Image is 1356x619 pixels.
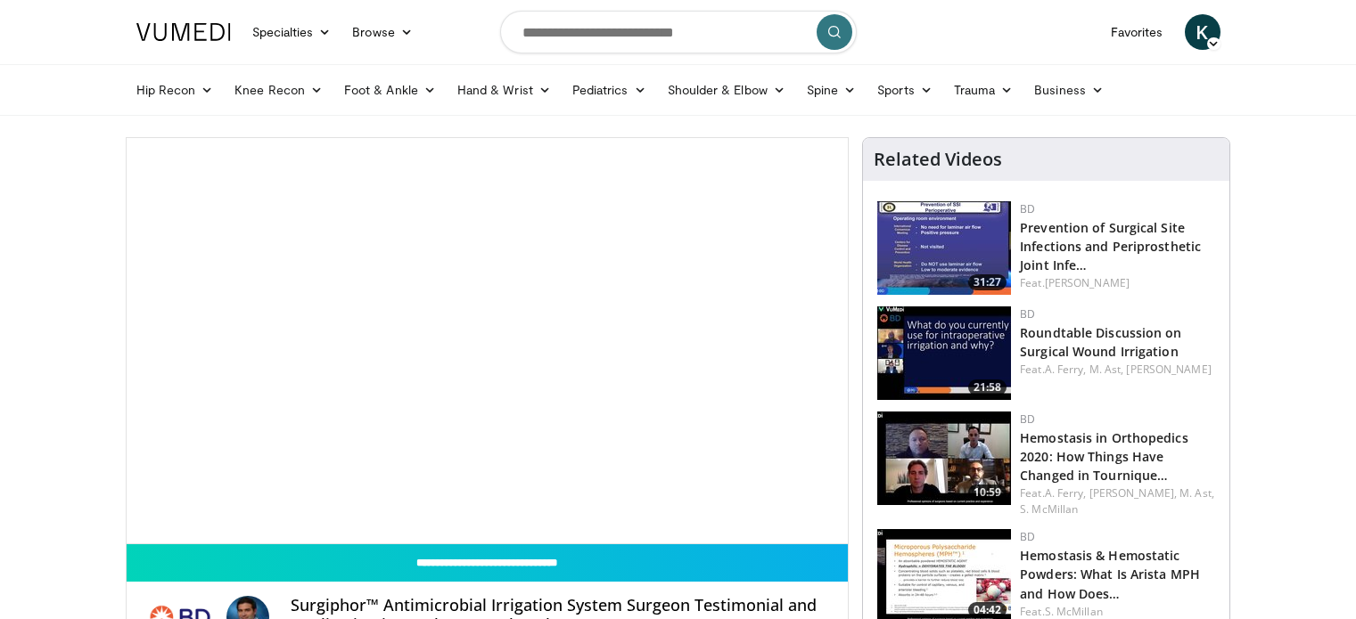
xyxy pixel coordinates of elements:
img: bdb02266-35f1-4bde-b55c-158a878fcef6.150x105_q85_crop-smart_upscale.jpg [877,201,1011,295]
a: Sports [867,72,943,108]
a: [PERSON_NAME], [1089,485,1177,501]
a: Spine [796,72,867,108]
video-js: Video Player [127,138,849,544]
a: K [1185,14,1220,50]
div: Feat. [1020,362,1215,378]
a: 10:59 [877,411,1011,505]
a: 31:27 [877,201,1011,295]
a: Favorites [1100,14,1174,50]
h4: Related Videos [874,149,1002,170]
a: Hand & Wrist [447,72,562,108]
span: 31:27 [968,274,1007,290]
img: VuMedi Logo [136,23,231,41]
a: [PERSON_NAME] [1045,275,1130,290]
a: Trauma [943,72,1024,108]
a: Browse [341,14,423,50]
a: BD [1020,411,1035,427]
a: [PERSON_NAME] [1126,362,1211,377]
a: S. McMillan [1020,501,1078,517]
a: BD [1020,306,1035,322]
a: M. Ast, [1089,362,1124,377]
span: 10:59 [968,485,1007,501]
a: A. Ferry, [1045,362,1087,377]
input: Search topics, interventions [500,11,857,53]
div: Feat. [1020,275,1215,291]
img: 63b980ac-32f1-48d0-8c7b-91567b14b7c6.150x105_q85_crop-smart_upscale.jpg [877,306,1011,400]
a: Shoulder & Elbow [657,72,796,108]
span: 21:58 [968,379,1007,395]
a: Roundtable Discussion on Surgical Wound Irrigation [1020,324,1181,360]
a: Business [1023,72,1114,108]
a: Hemostasis & Hemostatic Powders: What Is Arista MPH and How Does… [1020,547,1200,601]
a: Pediatrics [562,72,657,108]
a: Prevention of Surgical Site Infections and Periprosthetic Joint Infe… [1020,219,1201,273]
div: Feat. [1020,485,1215,517]
a: A. Ferry, [1045,485,1087,501]
a: S. McMillan [1045,604,1103,619]
a: Specialties [242,14,342,50]
a: BD [1020,529,1035,544]
a: Hip Recon [126,72,225,108]
span: 04:42 [968,602,1007,618]
a: Knee Recon [224,72,333,108]
a: Hemostasis in Orthopedics 2020: How Things Have Changed in Tournique… [1020,429,1188,484]
a: M. Ast, [1179,485,1214,501]
a: BD [1020,201,1035,216]
img: 0eec6fb8-6c4e-404e-a42a-d2de394424ca.150x105_q85_crop-smart_upscale.jpg [877,411,1011,505]
a: Foot & Ankle [333,72,447,108]
a: 21:58 [877,306,1011,400]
